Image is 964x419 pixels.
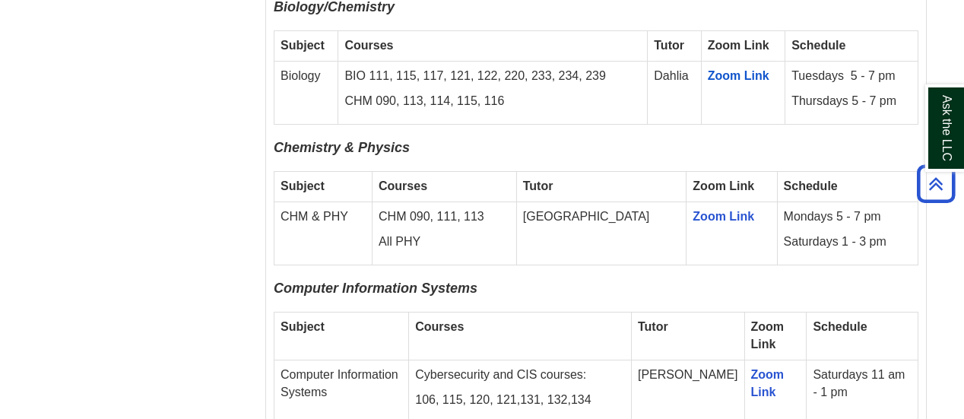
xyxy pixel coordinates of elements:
[344,39,393,52] strong: Courses
[415,392,625,409] p: 106, 115, 120, 121,131, 132,134
[281,39,325,52] strong: Subject
[654,39,684,52] strong: Tutor
[784,208,912,226] p: Mondays 5 - 7 pm
[648,62,701,125] td: Dahlia
[708,69,769,82] a: Zoom Link
[516,202,687,265] td: [GEOGRAPHIC_DATA]
[523,179,553,192] strong: Tutor
[751,320,785,351] strong: Zoom Link
[415,367,625,384] p: Cybersecurity and CIS courses:
[415,320,464,333] strong: Courses
[708,39,769,52] strong: Zoom Link
[379,233,510,251] p: All PHY
[638,320,668,333] strong: Tutor
[791,39,845,52] strong: Schedule
[693,179,754,192] strong: Zoom Link
[379,179,427,192] strong: Courses
[274,140,410,155] span: Chemistry & Physics
[281,320,325,333] strong: Subject
[281,179,325,192] strong: Subject
[274,202,373,265] td: CHM & PHY
[784,233,912,251] p: Saturdays 1 - 3 pm
[912,173,960,194] a: Back to Top
[379,208,510,226] p: CHM 090, 111, 113
[274,62,338,125] td: Biology
[751,368,785,398] a: Zoom Link
[344,93,641,110] p: CHM 090, 113, 114, 115, 116
[791,93,912,110] p: Thursdays 5 - 7 pm
[784,179,838,192] strong: Schedule
[813,320,867,333] strong: Schedule
[344,68,641,85] p: BIO 111, 115, 117, 121, 122, 220, 233, 234, 239
[274,281,477,296] span: Computer Information Systems
[693,210,754,223] a: Zoom Link
[791,68,912,85] p: Tuesdays 5 - 7 pm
